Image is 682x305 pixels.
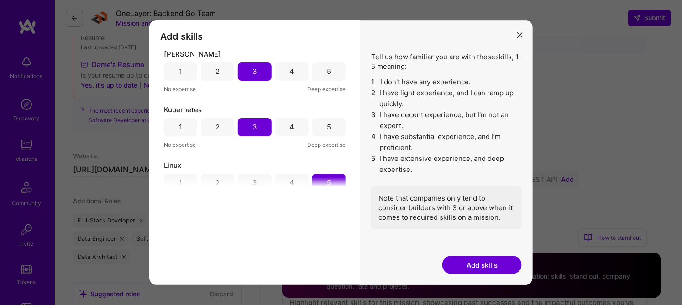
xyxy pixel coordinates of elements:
li: I don't have any experience. [371,77,522,88]
span: No expertise [164,140,196,150]
div: Note that companies only tend to consider builders with 3 or above when it comes to required skil... [371,186,522,229]
span: Linux [164,160,181,170]
div: 1 [179,178,182,187]
span: 2 [371,88,376,109]
div: 3 [252,67,257,76]
h3: Add skills [160,31,349,42]
div: 4 [289,122,294,132]
div: Tell us how familiar you are with these skills , 1-5 meaning: [371,52,522,229]
div: 4 [289,67,294,76]
li: I have extensive experience, and deep expertise. [371,153,522,175]
li: I have substantial experience, and I’m proficient. [371,131,522,153]
div: 5 [327,178,331,187]
span: 4 [371,131,376,153]
div: 3 [252,178,257,187]
div: 5 [327,67,331,76]
li: I have decent experience, but I'm not an expert. [371,109,522,131]
span: 3 [371,109,376,131]
span: 5 [371,153,376,175]
div: 2 [215,67,220,76]
div: 2 [215,178,220,187]
div: 2 [215,122,220,132]
span: Deep expertise [307,84,346,94]
div: 5 [327,122,331,132]
div: 3 [252,122,257,132]
div: 1 [179,122,182,132]
div: 4 [289,178,294,187]
div: modal [149,20,533,285]
span: Deep expertise [307,140,346,150]
li: I have light experience, and I can ramp up quickly. [371,88,522,109]
button: Add skills [442,256,522,274]
span: No expertise [164,84,196,94]
span: 1 [371,77,377,88]
span: [PERSON_NAME] [164,49,221,59]
i: icon Close [517,32,523,38]
div: 1 [179,67,182,76]
span: Kubernetes [164,105,202,114]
